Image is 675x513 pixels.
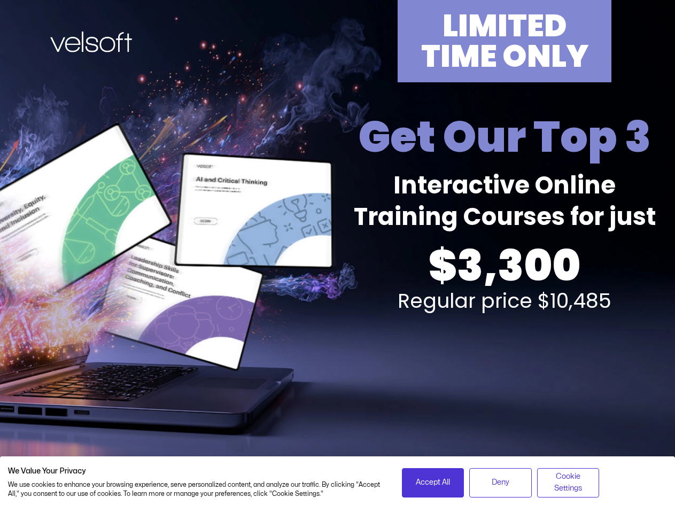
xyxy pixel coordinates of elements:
h2: Regular price $10,485 [340,291,669,311]
button: Deny all cookies [469,468,532,498]
button: Adjust cookie preferences [537,468,600,498]
span: Cookie Settings [544,471,593,495]
button: Accept all cookies [402,468,464,498]
p: We use cookies to enhance your browsing experience, serve personalized content, and analyze our t... [8,480,386,499]
h2: $3,300 [340,238,669,293]
h2: Get Our Top 3 [340,109,669,165]
span: Accept All [416,477,450,488]
h2: LIMITED TIME ONLY [403,11,606,72]
h2: We Value Your Privacy [8,467,386,476]
h2: Interactive Online Training Courses for just [340,170,669,232]
span: Deny [492,477,509,488]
